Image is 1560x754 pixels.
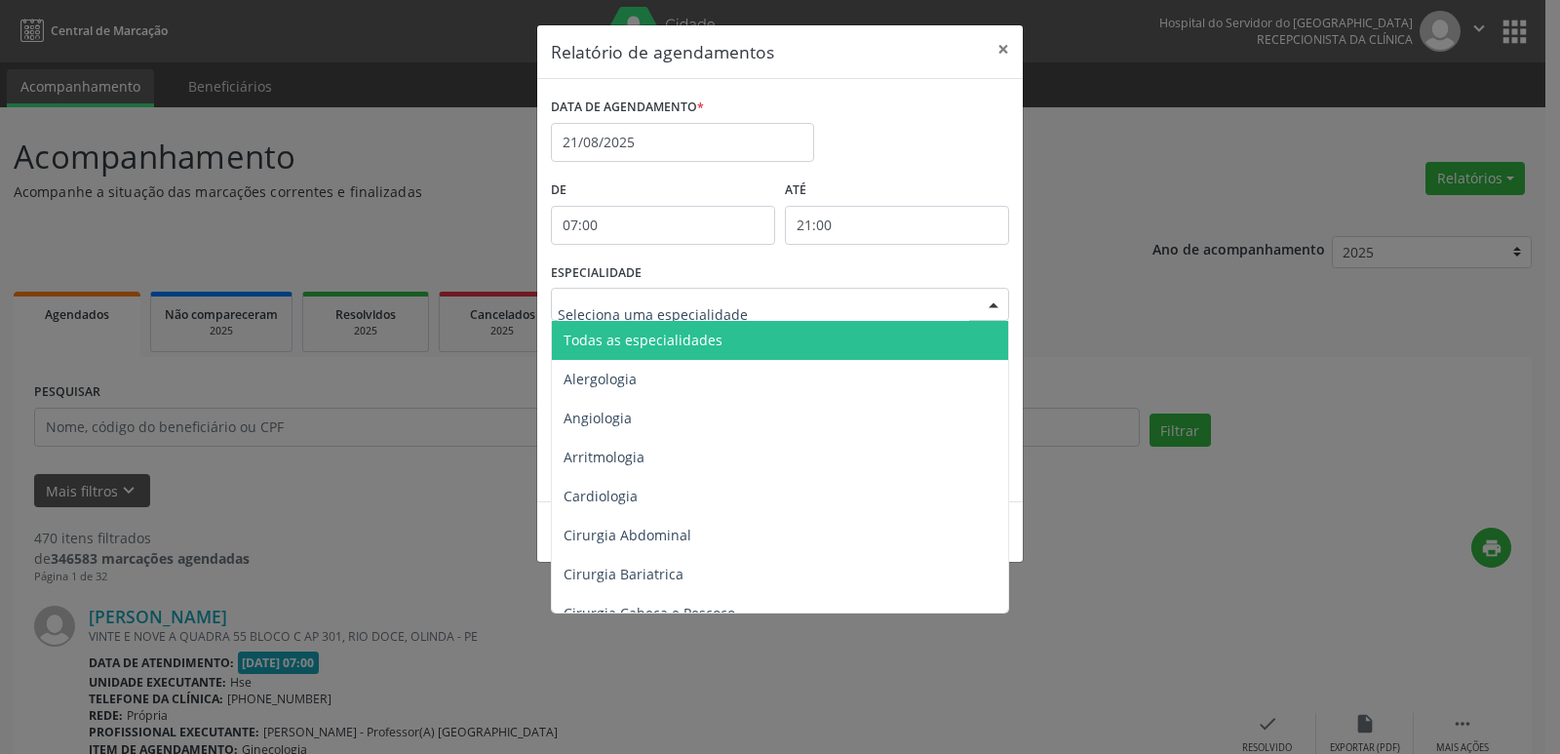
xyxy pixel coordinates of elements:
h5: Relatório de agendamentos [551,39,774,64]
input: Selecione uma data ou intervalo [551,123,814,162]
span: Arritmologia [564,448,644,466]
span: Cirurgia Cabeça e Pescoço [564,604,735,622]
span: Cirurgia Abdominal [564,526,691,544]
input: Seleciona uma especialidade [558,295,969,334]
input: Selecione o horário final [785,206,1009,245]
span: Cardiologia [564,487,638,505]
label: DATA DE AGENDAMENTO [551,93,704,123]
button: Close [984,25,1023,73]
input: Selecione o horário inicial [551,206,775,245]
label: De [551,176,775,206]
label: ESPECIALIDADE [551,258,642,289]
span: Angiologia [564,409,632,427]
span: Alergologia [564,370,637,388]
label: ATÉ [785,176,1009,206]
span: Cirurgia Bariatrica [564,565,683,583]
span: Todas as especialidades [564,331,722,349]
